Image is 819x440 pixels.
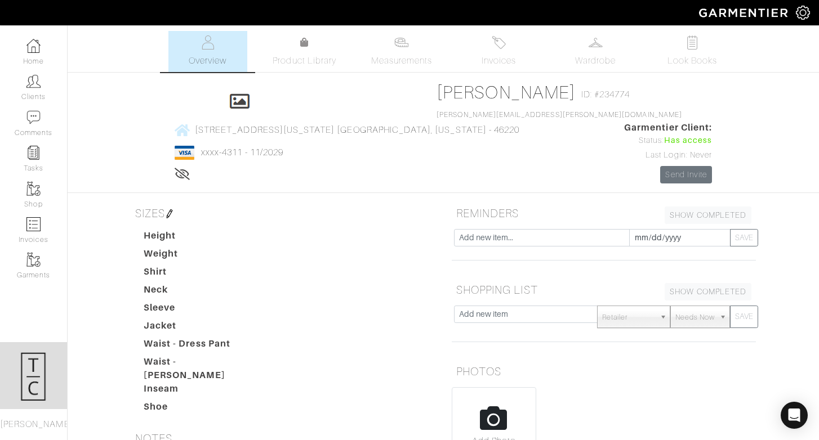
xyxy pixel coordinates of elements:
a: Measurements [362,31,442,72]
div: Open Intercom Messenger [781,402,808,429]
a: Product Library [265,36,344,68]
img: gear-icon-white-bd11855cb880d31180b6d7d6211b90ccbf57a29d726f0c71d8c61bd08dd39cc2.png [796,6,810,20]
a: Overview [168,31,247,72]
a: Invoices [459,31,538,72]
a: [PERSON_NAME][EMAIL_ADDRESS][PERSON_NAME][DOMAIN_NAME] [437,111,682,119]
img: dashboard-icon-dbcd8f5a0b271acd01030246c82b418ddd0df26cd7fceb0bd07c9910d44c42f6.png [26,39,41,53]
span: Product Library [273,54,336,68]
a: Look Books [653,31,732,72]
img: todo-9ac3debb85659649dc8f770b8b6100bb5dab4b48dedcbae339e5042a72dfd3cc.svg [686,35,700,50]
dt: Shoe [135,400,264,418]
div: Status: [624,134,712,147]
img: clients-icon-6bae9207a08558b7cb47a8932f037763ab4055f8c8b6bfacd5dc20c3e0201464.png [26,74,41,88]
img: garmentier-logo-header-white-b43fb05a5012e4ada735d5af1a66efaba907eab6374d6393d1fbf88cb4ef424d.png [693,3,796,23]
dt: Waist - [PERSON_NAME] [135,355,264,382]
h5: PHOTOS [452,360,756,383]
img: pen-cf24a1663064a2ec1b9c1bd2387e9de7a2fa800b781884d57f21acf72779bad2.png [165,209,174,218]
img: measurements-466bbee1fd09ba9460f595b01e5d73f9e2bff037440d3c8f018324cb6cdf7a4a.svg [394,35,408,50]
img: garments-icon-b7da505a4dc4fd61783c78ac3ca0ef83fa9d6f193b1c9dc38574b1d14d53ca28.png [26,182,41,196]
img: garments-icon-b7da505a4dc4fd61783c78ac3ca0ef83fa9d6f193b1c9dc38574b1d14d53ca28.png [26,253,41,267]
span: Garmentier Client: [624,121,712,134]
span: Wardrobe [575,54,616,68]
h5: SIZES [131,202,435,225]
img: orders-icon-0abe47150d42831381b5fb84f609e132dff9fe21cb692f30cb5eec754e2cba89.png [26,217,41,231]
span: Invoices [482,54,516,68]
img: orders-27d20c2124de7fd6de4e0e44c1d41de31381a507db9b33961299e4e07d508b8c.svg [492,35,506,50]
dt: Height [135,229,264,247]
span: Look Books [667,54,718,68]
span: Has access [664,134,713,147]
a: [STREET_ADDRESS][US_STATE] [GEOGRAPHIC_DATA], [US_STATE] - 46220 [175,123,519,137]
dt: Neck [135,283,264,301]
a: [PERSON_NAME] [437,82,576,102]
input: Add new item... [454,229,630,246]
span: Retailer [602,306,655,329]
input: Add new item [454,306,598,323]
img: visa-934b35602734be37eb7d5d7e5dbcd2044c359bf20a24dc3361ca3fa54326a8a7.png [175,146,194,160]
span: Needs Now [675,306,715,329]
dt: Sleeve [135,301,264,319]
img: wardrobe-487a4870c1b7c33e795ec22d11cfc2ed9d08956e64fb3008fe2437562e282088.svg [589,35,603,50]
dt: Weight [135,247,264,265]
a: Send Invite [660,166,712,183]
img: comment-icon-a0a6a9ef722e966f86d9cbdc48e553b5cf19dbc54f86b18d962a5391bc8f6eb6.png [26,110,41,124]
button: SAVE [730,229,758,246]
dt: Shirt [135,265,264,283]
span: Measurements [371,54,433,68]
h5: SHOPPING LIST [452,279,756,301]
a: SHOW COMPLETED [665,206,751,224]
span: Overview [189,54,226,68]
h5: REMINDERS [452,202,756,225]
img: basicinfo-40fd8af6dae0f16599ec9e87c0ef1c0a1fdea2edbe929e3d69a839185d80c458.svg [201,35,215,50]
img: reminder-icon-8004d30b9f0a5d33ae49ab947aed9ed385cf756f9e5892f1edd6e32f2345188e.png [26,146,41,160]
span: [STREET_ADDRESS][US_STATE] [GEOGRAPHIC_DATA], [US_STATE] - 46220 [195,125,519,135]
div: Last Login: Never [624,149,712,161]
dt: Jacket [135,319,264,337]
button: SAVE [730,306,758,328]
dt: Waist - Dress Pant [135,337,264,355]
a: SHOW COMPLETED [665,283,751,300]
a: xxxx-4311 - 11/2029 [201,147,283,158]
span: ID: #234774 [581,88,630,101]
a: Wardrobe [556,31,635,72]
dt: Inseam [135,382,264,400]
